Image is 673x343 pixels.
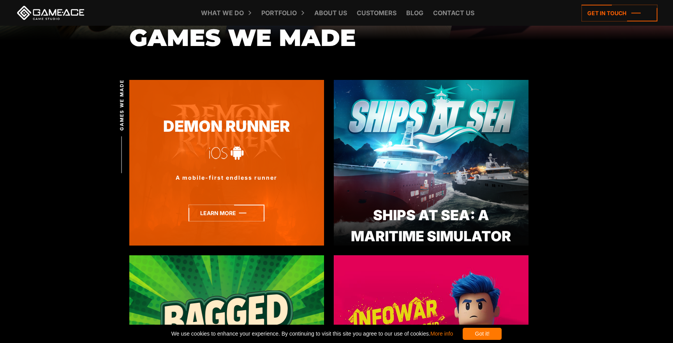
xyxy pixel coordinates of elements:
div: Got it! [463,328,502,340]
div: Ships At Sea: A Maritime Simulator [334,205,529,247]
span: We use cookies to enhance your experience. By continuing to visit this site you agree to our use ... [171,328,453,340]
a: Get in touch [581,5,657,21]
a: More info [430,331,453,337]
a: Demon Runner [129,115,324,138]
img: Ships at sea preview image [334,80,529,246]
h1: GAMES WE MADE [129,25,544,51]
a: Learn more [189,205,264,221]
div: A mobile-first endless runner [129,173,324,182]
span: GAMES WE MADE [118,80,125,131]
